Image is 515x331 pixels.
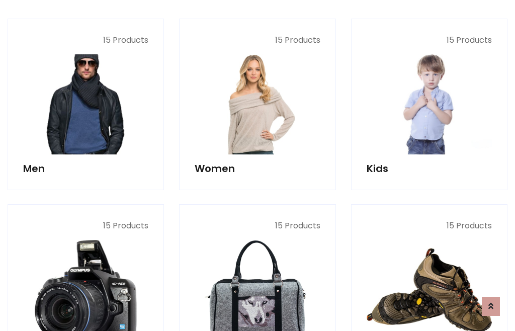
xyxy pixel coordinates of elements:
[367,162,492,175] h5: Kids
[195,220,320,232] p: 15 Products
[23,220,148,232] p: 15 Products
[23,34,148,46] p: 15 Products
[195,34,320,46] p: 15 Products
[367,34,492,46] p: 15 Products
[367,220,492,232] p: 15 Products
[23,162,148,175] h5: Men
[195,162,320,175] h5: Women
